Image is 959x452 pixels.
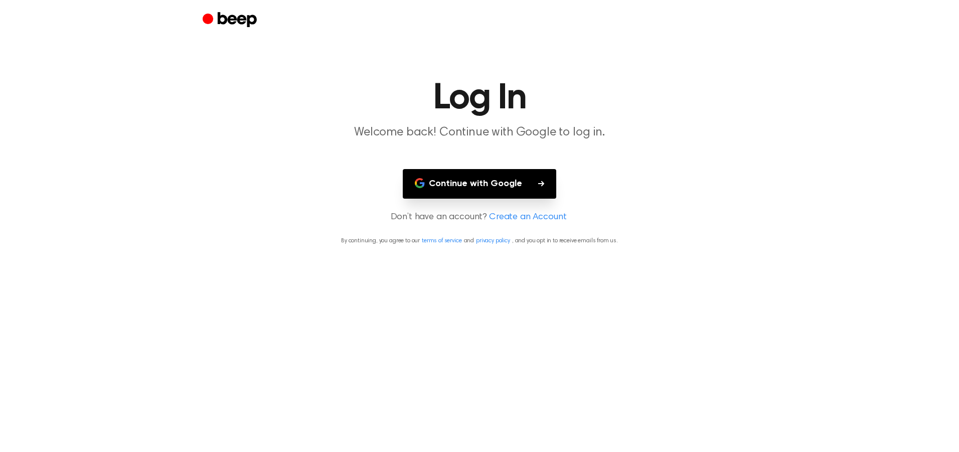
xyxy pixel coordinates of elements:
h1: Log In [223,80,736,116]
a: Create an Account [489,211,566,224]
a: Beep [203,11,259,30]
p: By continuing, you agree to our and , and you opt in to receive emails from us. [12,236,947,245]
button: Continue with Google [403,169,556,199]
p: Welcome back! Continue with Google to log in. [287,124,672,141]
p: Don’t have an account? [12,211,947,224]
a: privacy policy [476,238,510,244]
a: terms of service [422,238,461,244]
